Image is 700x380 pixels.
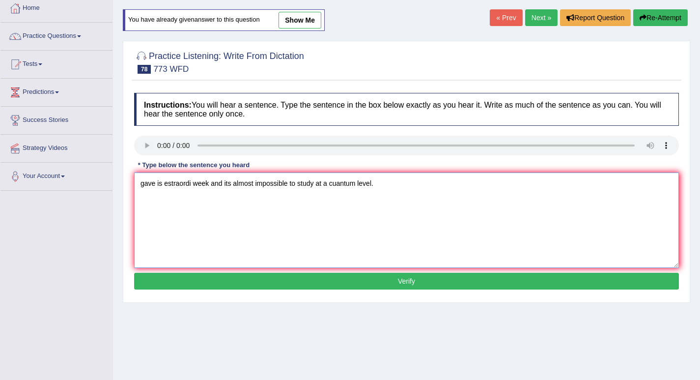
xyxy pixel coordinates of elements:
[0,51,112,75] a: Tests
[0,79,112,103] a: Predictions
[633,9,688,26] button: Re-Attempt
[560,9,631,26] button: Report Question
[134,273,679,290] button: Verify
[490,9,522,26] a: « Prev
[0,163,112,187] a: Your Account
[0,107,112,131] a: Success Stories
[279,12,321,29] a: show me
[138,65,151,74] span: 78
[153,64,189,74] small: 773 WFD
[134,93,679,126] h4: You will hear a sentence. Type the sentence in the box below exactly as you hear it. Write as muc...
[0,135,112,159] a: Strategy Videos
[134,160,253,170] div: * Type below the sentence you heard
[525,9,558,26] a: Next »
[134,49,304,74] h2: Practice Listening: Write From Dictation
[144,101,192,109] b: Instructions:
[0,23,112,47] a: Practice Questions
[123,9,325,31] div: You have already given answer to this question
